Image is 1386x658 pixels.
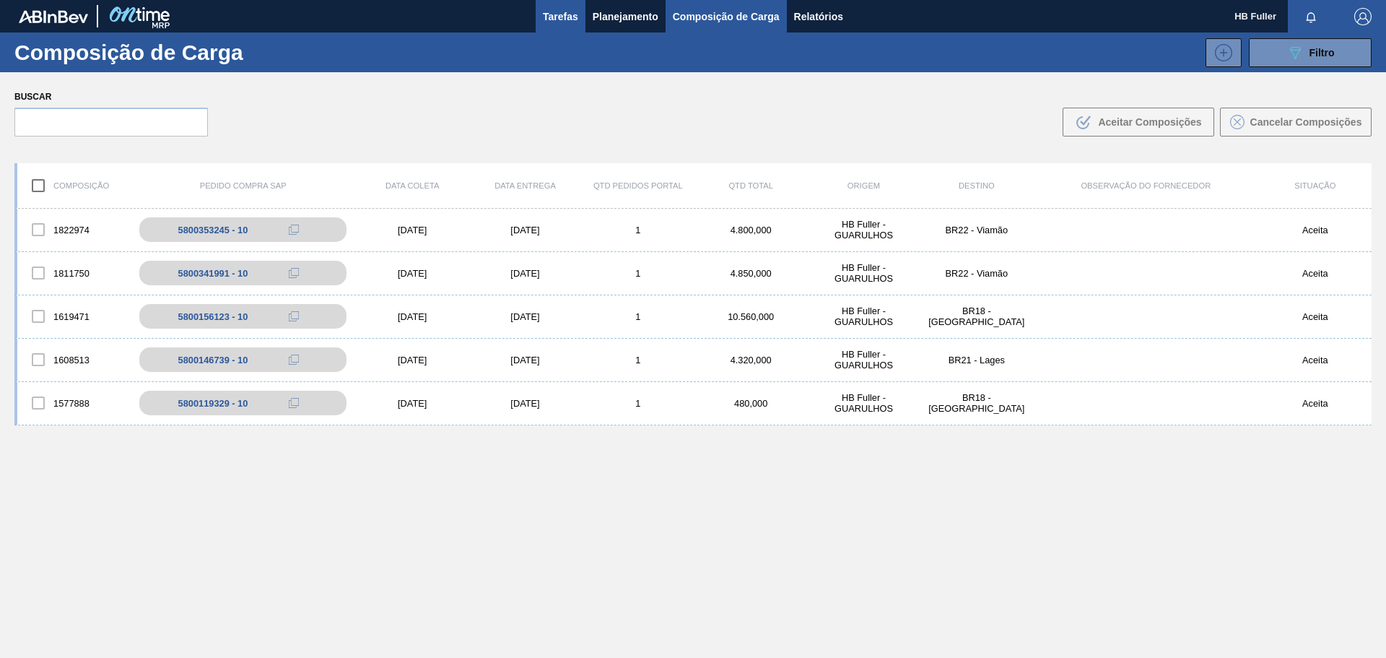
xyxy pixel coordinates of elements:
div: Copiar [279,394,308,412]
img: TNhmsLtSVTkK8tSr43FrP2fwEKptu5GPRR3wAAAABJRU5ErkJggg== [19,10,88,23]
div: [DATE] [356,311,468,322]
div: Data entrega [468,181,581,190]
div: 480,000 [694,398,807,409]
div: [DATE] [468,268,581,279]
div: [DATE] [356,225,468,235]
div: BR18 - Pernambuco [920,392,1033,414]
div: Data coleta [356,181,468,190]
div: 1577888 [17,388,130,418]
div: Copiar [279,351,308,368]
div: 4.800,000 [694,225,807,235]
div: [DATE] [356,268,468,279]
div: 5800353245 - 10 [178,225,248,235]
div: [DATE] [468,398,581,409]
div: Copiar [279,221,308,238]
div: HB Fuller - GUARULHOS [807,219,920,241]
div: Qtd Total [694,181,807,190]
div: Origem [807,181,920,190]
div: 1 [582,355,694,365]
span: Aceitar Composições [1098,116,1201,128]
span: Cancelar Composições [1250,116,1362,128]
div: [DATE] [468,311,581,322]
div: Composição [17,170,130,201]
div: BR22 - Viamão [920,225,1033,235]
div: [DATE] [356,355,468,365]
div: 1811750 [17,258,130,288]
div: Copiar [279,264,308,282]
div: 4.320,000 [694,355,807,365]
div: HB Fuller - GUARULHOS [807,349,920,371]
span: Tarefas [543,8,578,25]
div: BR21 - Lages [920,355,1033,365]
img: Logout [1354,8,1372,25]
div: 1822974 [17,215,130,245]
span: Planejamento [593,8,658,25]
div: Destino [920,181,1033,190]
div: 5800341991 - 10 [178,268,248,279]
div: HB Fuller - GUARULHOS [807,392,920,414]
div: 1 [582,268,694,279]
div: Qtd Pedidos Portal [582,181,694,190]
div: [DATE] [468,225,581,235]
div: 10.560,000 [694,311,807,322]
div: Situação [1259,181,1372,190]
div: Copiar [279,308,308,325]
button: Notificações [1288,7,1334,27]
div: BR22 - Viamão [920,268,1033,279]
button: Filtro [1249,38,1372,67]
div: 1 [582,398,694,409]
div: 1 [582,311,694,322]
span: Filtro [1309,47,1335,59]
div: 5800156123 - 10 [178,311,248,322]
div: HB Fuller - GUARULHOS [807,306,920,327]
div: HB Fuller - GUARULHOS [807,262,920,284]
div: Nova Composição [1198,38,1242,67]
div: 4.850,000 [694,268,807,279]
div: Aceita [1259,268,1372,279]
div: Pedido Compra SAP [130,181,356,190]
div: Aceita [1259,355,1372,365]
div: 5800146739 - 10 [178,355,248,365]
h1: Composição de Carga [14,44,253,61]
div: [DATE] [356,398,468,409]
div: 5800119329 - 10 [178,398,248,409]
div: 1 [582,225,694,235]
div: Aceita [1259,311,1372,322]
div: Observação do Fornecedor [1033,181,1259,190]
span: Composição de Carga [673,8,780,25]
div: Aceita [1259,225,1372,235]
div: BR18 - Pernambuco [920,306,1033,327]
span: Relatórios [794,8,843,25]
label: Buscar [14,87,208,108]
div: 1608513 [17,345,130,375]
div: [DATE] [468,355,581,365]
button: Cancelar Composições [1220,108,1372,137]
div: Aceita [1259,398,1372,409]
div: 1619471 [17,301,130,332]
button: Aceitar Composições [1063,108,1214,137]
